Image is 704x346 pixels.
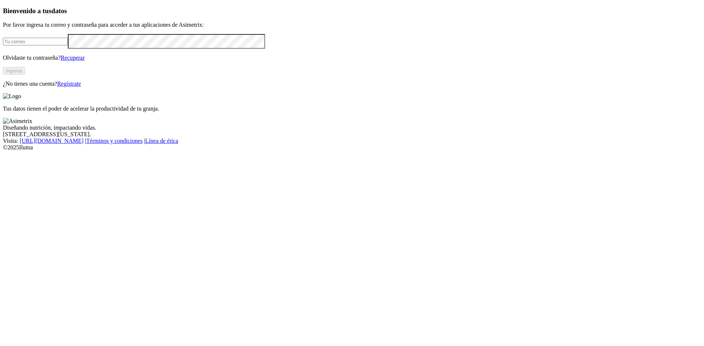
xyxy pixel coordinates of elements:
[3,38,68,45] input: Tu correo
[3,22,701,28] p: Por favor ingresa tu correo y contraseña para acceder a tus aplicaciones de Asimetrix:
[3,67,25,75] button: Ingresa
[3,105,701,112] p: Tus datos tienen el poder de acelerar la productividad de tu granja.
[3,118,32,124] img: Asimetrix
[3,7,701,15] h3: Bienvenido a tus
[3,138,701,144] div: Visita : | |
[145,138,178,144] a: Línea de ética
[3,93,21,100] img: Logo
[3,124,701,131] div: Diseñando nutrición, impactando vidas.
[51,7,67,15] span: datos
[57,81,81,87] a: Regístrate
[20,138,84,144] a: [URL][DOMAIN_NAME]
[86,138,143,144] a: Términos y condiciones
[3,131,701,138] div: [STREET_ADDRESS][US_STATE].
[3,144,701,151] div: © 2025 Iluma
[3,81,701,87] p: ¿No tienes una cuenta?
[60,55,85,61] a: Recuperar
[3,55,701,61] p: Olvidaste tu contraseña?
